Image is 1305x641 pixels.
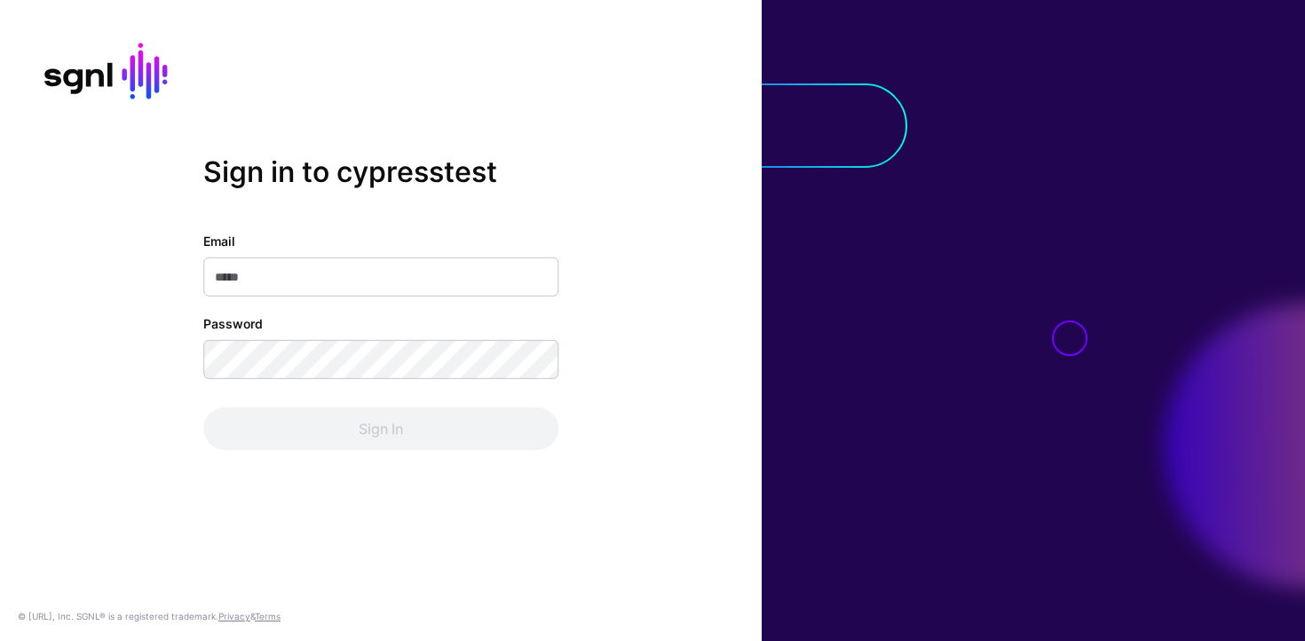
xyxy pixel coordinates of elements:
[203,232,235,250] label: Email
[203,155,558,189] h2: Sign in to cypresstest
[255,611,281,621] a: Terms
[18,609,281,623] div: © [URL], Inc. SGNL® is a registered trademark. &
[203,314,263,333] label: Password
[218,611,250,621] a: Privacy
